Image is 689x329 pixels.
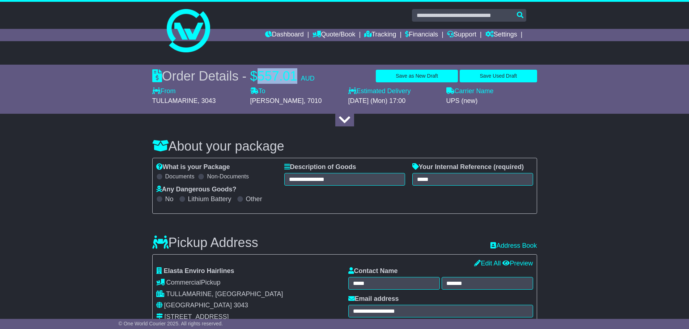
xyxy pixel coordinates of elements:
span: 557.01 [258,69,297,83]
label: To [250,87,265,95]
span: , 3043 [198,97,216,104]
span: [PERSON_NAME] [250,97,304,104]
a: Edit All [474,260,501,267]
label: Contact Name [348,267,398,275]
span: © One World Courier 2025. All rights reserved. [119,321,223,326]
label: No [165,195,174,203]
div: Pickup [156,279,341,287]
div: Order Details - [152,68,315,84]
button: Save Used Draft [460,70,537,82]
span: $ [250,69,258,83]
a: Settings [485,29,517,41]
label: Non-Documents [207,173,249,180]
label: Other [246,195,262,203]
h3: About your package [152,139,537,153]
a: Quote/Book [312,29,355,41]
label: Your Internal Reference (required) [412,163,524,171]
div: UPS (new) [446,97,537,105]
span: AUD [301,75,315,82]
span: TULLAMARINE [152,97,198,104]
label: From [152,87,176,95]
label: Documents [165,173,195,180]
span: , 7010 [304,97,322,104]
button: Save as New Draft [376,70,458,82]
a: Address Book [490,242,537,250]
label: Description of Goods [284,163,356,171]
label: What is your Package [156,163,230,171]
label: Any Dangerous Goods? [156,186,237,194]
a: Tracking [364,29,396,41]
label: Estimated Delivery [348,87,439,95]
span: [GEOGRAPHIC_DATA] [164,302,232,309]
a: Financials [405,29,438,41]
div: [DATE] (Mon) 17:00 [348,97,439,105]
a: Support [447,29,476,41]
label: Email address [348,295,399,303]
span: Commercial [166,279,201,286]
a: Preview [502,260,533,267]
span: TULLAMARINE, [GEOGRAPHIC_DATA] [166,290,283,298]
span: Elasta Enviro Hairlines [164,267,234,274]
label: Carrier Name [446,87,494,95]
label: Lithium Battery [188,195,231,203]
h3: Pickup Address [152,235,258,250]
div: [STREET_ADDRESS] [165,313,229,321]
a: Dashboard [265,29,304,41]
span: 3043 [234,302,248,309]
